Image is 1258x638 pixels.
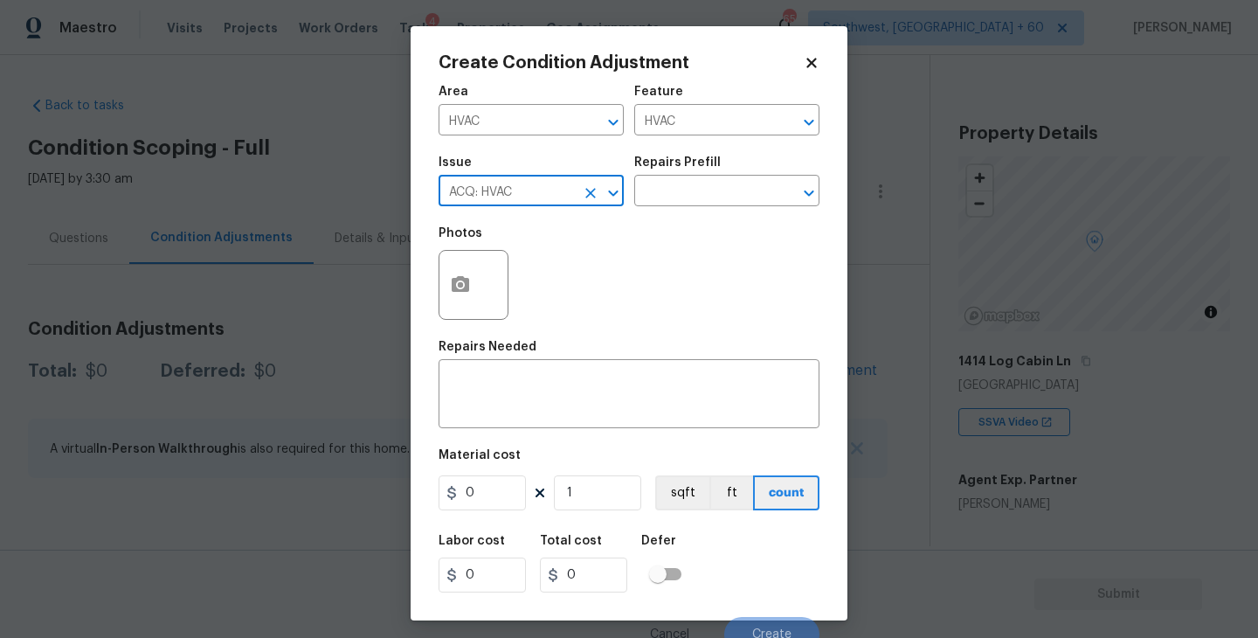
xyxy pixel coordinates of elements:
[655,475,709,510] button: sqft
[797,110,821,135] button: Open
[601,181,626,205] button: Open
[439,227,482,239] h5: Photos
[439,156,472,169] h5: Issue
[439,86,468,98] h5: Area
[634,156,721,169] h5: Repairs Prefill
[439,535,505,547] h5: Labor cost
[439,449,521,461] h5: Material cost
[578,181,603,205] button: Clear
[641,535,676,547] h5: Defer
[439,54,804,72] h2: Create Condition Adjustment
[753,475,819,510] button: count
[540,535,602,547] h5: Total cost
[601,110,626,135] button: Open
[709,475,753,510] button: ft
[439,341,536,353] h5: Repairs Needed
[797,181,821,205] button: Open
[634,86,683,98] h5: Feature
